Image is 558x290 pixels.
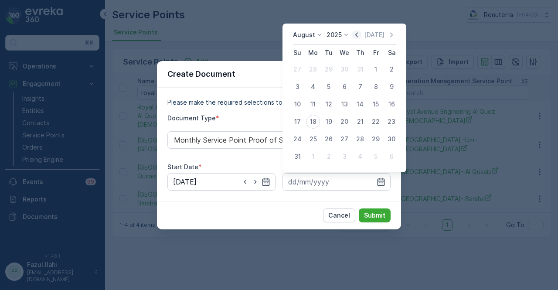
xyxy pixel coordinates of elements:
[353,97,367,111] div: 14
[384,132,398,146] div: 30
[337,97,351,111] div: 13
[167,98,391,107] p: Please make the required selections to create your document.
[323,208,355,222] button: Cancel
[167,114,216,122] label: Document Type
[353,80,367,94] div: 7
[321,45,337,61] th: Tuesday
[306,80,320,94] div: 4
[337,62,351,76] div: 30
[353,62,367,76] div: 31
[306,62,320,76] div: 28
[384,150,398,164] div: 6
[337,80,351,94] div: 6
[368,45,384,61] th: Friday
[290,150,304,164] div: 31
[384,62,398,76] div: 2
[290,80,304,94] div: 3
[290,97,304,111] div: 10
[353,132,367,146] div: 28
[384,115,398,129] div: 23
[306,132,320,146] div: 25
[293,31,315,39] p: August
[327,31,342,39] p: 2025
[364,211,385,220] p: Submit
[167,68,235,80] p: Create Document
[322,97,336,111] div: 12
[369,132,383,146] div: 29
[306,115,320,129] div: 18
[337,132,351,146] div: 27
[322,62,336,76] div: 29
[369,80,383,94] div: 8
[322,80,336,94] div: 5
[290,132,304,146] div: 24
[322,115,336,129] div: 19
[384,45,399,61] th: Saturday
[328,211,350,220] p: Cancel
[337,150,351,164] div: 3
[369,62,383,76] div: 1
[167,163,198,171] label: Start Date
[167,173,276,191] input: dd/mm/yyyy
[337,45,352,61] th: Wednesday
[364,31,384,39] p: [DATE]
[359,208,391,222] button: Submit
[306,97,320,111] div: 11
[369,97,383,111] div: 15
[384,80,398,94] div: 9
[337,115,351,129] div: 20
[306,150,320,164] div: 1
[289,45,305,61] th: Sunday
[322,150,336,164] div: 2
[290,115,304,129] div: 17
[369,150,383,164] div: 5
[290,62,304,76] div: 27
[353,115,367,129] div: 21
[282,173,391,191] input: dd/mm/yyyy
[353,150,367,164] div: 4
[384,97,398,111] div: 16
[322,132,336,146] div: 26
[352,45,368,61] th: Thursday
[369,115,383,129] div: 22
[305,45,321,61] th: Monday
